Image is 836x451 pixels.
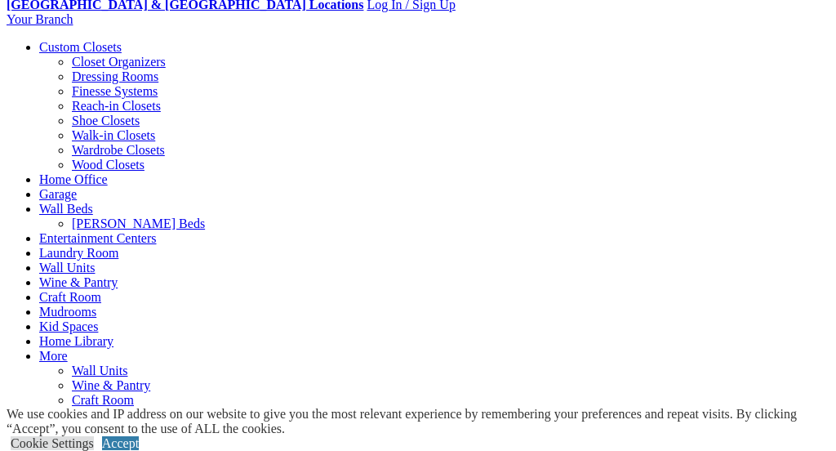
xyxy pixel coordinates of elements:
[72,393,134,407] a: Craft Room
[39,246,118,260] a: Laundry Room
[72,143,165,157] a: Wardrobe Closets
[72,364,127,377] a: Wall Units
[39,334,113,348] a: Home Library
[102,436,139,450] a: Accept
[72,158,145,172] a: Wood Closets
[39,40,122,54] a: Custom Closets
[11,436,94,450] a: Cookie Settings
[72,128,155,142] a: Walk-in Closets
[39,261,95,275] a: Wall Units
[39,231,157,245] a: Entertainment Centers
[72,99,161,113] a: Reach-in Closets
[72,114,140,127] a: Shoe Closets
[39,290,101,304] a: Craft Room
[72,217,205,230] a: [PERSON_NAME] Beds
[39,305,96,319] a: Mudrooms
[72,55,166,69] a: Closet Organizers
[39,172,108,186] a: Home Office
[72,378,150,392] a: Wine & Pantry
[39,202,93,216] a: Wall Beds
[39,275,118,289] a: Wine & Pantry
[39,187,77,201] a: Garage
[39,319,98,333] a: Kid Spaces
[7,407,836,436] div: We use cookies and IP address on our website to give you the most relevant experience by remember...
[72,69,158,83] a: Dressing Rooms
[39,349,68,363] a: More menu text will display only on big screen
[7,12,73,26] a: Your Branch
[72,84,158,98] a: Finesse Systems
